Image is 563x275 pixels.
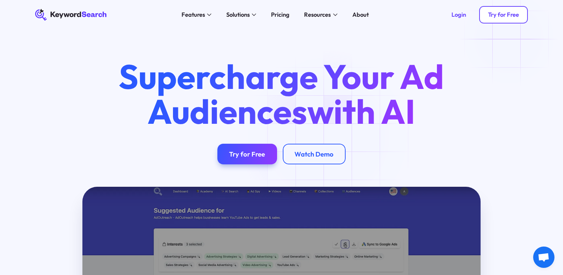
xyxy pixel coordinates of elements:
a: Login [443,6,475,24]
div: Pricing [271,10,289,19]
a: Pricing [267,9,294,21]
div: Features [182,10,205,19]
a: About [348,9,373,21]
div: About [352,10,369,19]
div: Login [451,11,466,18]
a: Try for Free [217,144,277,164]
h1: Supercharge Your Ad Audiences [104,59,458,129]
a: Try for Free [479,6,528,24]
div: Try for Free [229,150,265,158]
div: Try for Free [488,11,519,18]
span: with AI [307,90,415,133]
a: Open chat [533,247,554,268]
div: Watch Demo [294,150,334,158]
div: Solutions [226,10,250,19]
div: Resources [304,10,331,19]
